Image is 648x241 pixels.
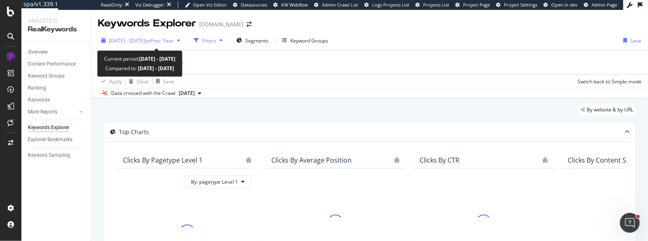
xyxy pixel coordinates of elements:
div: arrow-right-arrow-left [247,21,252,27]
div: Top Charts [119,128,149,136]
div: bug [394,157,400,163]
span: Datasources [241,2,267,8]
a: Keyword Groups [28,72,85,80]
iframe: Intercom live chat [620,213,640,233]
div: Keywords Explorer [98,17,196,31]
a: Project Page [455,2,490,8]
a: Content Performance [28,60,85,69]
span: Open Viz Editor [193,2,227,8]
button: [DATE] [175,88,205,98]
a: Explorer Bookmarks [28,135,85,144]
div: Keyword Groups [28,72,65,80]
a: Ranking [28,84,85,92]
div: Keywords [28,96,50,104]
div: bug [246,157,252,163]
div: Overview [28,48,48,57]
span: Segments [245,37,268,44]
span: Admin Page [592,2,617,8]
div: Clear [137,78,149,85]
div: Keyword Groups [290,37,328,44]
a: Keywords [28,96,85,104]
div: More Reports [28,108,57,116]
span: [DATE] - [DATE] [109,37,145,44]
div: Keywords Explorer [28,123,69,132]
div: RealKeywords [28,25,84,34]
span: Projects List [423,2,449,8]
a: More Reports [28,108,77,116]
a: Logs Projects List [364,2,409,8]
div: Save [630,37,641,44]
div: Clicks By CTR [420,156,459,164]
button: Save [620,34,641,47]
a: Keywords Explorer [28,123,85,132]
div: Filters [202,37,216,44]
div: Explorer Bookmarks [28,135,72,144]
div: Save [163,78,174,85]
button: By: pagetype Level 1 [184,175,252,188]
div: Compared to: [105,64,174,73]
div: Ranking [28,84,46,92]
a: Admin Crawl List [314,2,358,8]
span: Project Settings [504,2,537,8]
button: Switch back to Simple mode [574,75,641,88]
div: Clicks By pagetype Level 1 [123,156,203,164]
div: Viz Debugger: [135,2,165,8]
span: vs Prev. Year [145,37,174,44]
span: Admin Crawl List [322,2,358,8]
div: [DOMAIN_NAME] [199,20,243,28]
button: Filters [191,34,226,47]
b: [DATE] - [DATE] [137,65,174,72]
a: Project Settings [496,2,537,8]
button: Segments [233,34,272,47]
span: 2024 Jun. 29th [179,90,195,97]
div: bug [542,157,548,163]
button: Clear [126,75,149,88]
div: Current period: [104,54,175,64]
span: Project Page [463,2,490,8]
a: KW Webflow [273,2,308,8]
div: Data crossed with the Crawl [111,90,175,97]
span: Open in dev [551,2,578,8]
div: Switch back to Simple mode [578,78,641,85]
a: Open Viz Editor [185,2,227,8]
div: Content Performance [28,60,76,69]
button: Keyword Groups [279,34,331,47]
a: Open in dev [543,2,578,8]
a: Datasources [233,2,267,8]
div: Keyword Sampling [28,151,70,160]
div: Apply [109,78,122,85]
div: Clicks By Content Size [568,156,635,164]
span: By: pagetype Level 1 [191,178,238,185]
span: KW Webflow [281,2,308,8]
a: Admin Page [584,2,617,8]
div: Clicks By Average Position [271,156,352,164]
span: Logs Projects List [372,2,409,8]
div: Analytics [28,17,84,25]
span: By website & by URL [587,107,633,112]
a: Projects List [415,2,449,8]
div: legacy label [577,104,636,116]
button: Save [153,75,174,88]
button: Apply [98,75,122,88]
button: [DATE] - [DATE]vsPrev. Year [98,34,184,47]
a: Keyword Sampling [28,151,85,160]
b: [DATE] - [DATE] [139,55,175,62]
a: Overview [28,48,85,57]
div: ReadOnly: [101,2,123,8]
